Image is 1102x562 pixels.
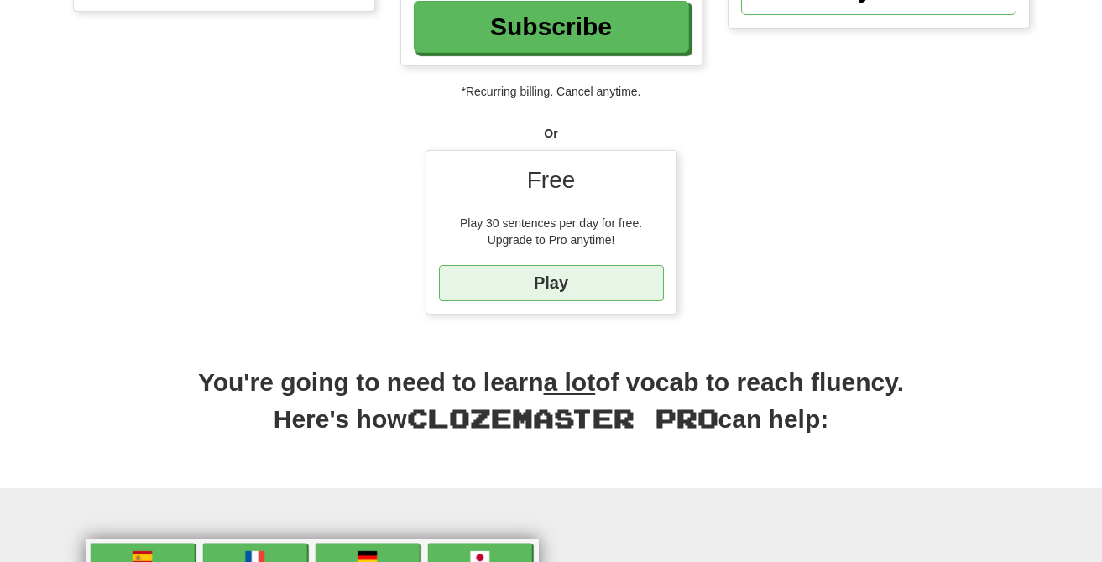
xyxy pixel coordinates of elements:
div: Play 30 sentences per day for free. [439,215,664,232]
u: a lot [544,368,596,396]
span: Clozemaster Pro [407,403,718,433]
a: Play [439,265,664,301]
h2: You're going to need to learn of vocab to reach fluency. Here's how can help: [73,365,1030,455]
div: Free [439,164,664,206]
div: Upgrade to Pro anytime! [439,232,664,248]
strong: Or [544,127,557,140]
a: Subscribe [414,1,689,53]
